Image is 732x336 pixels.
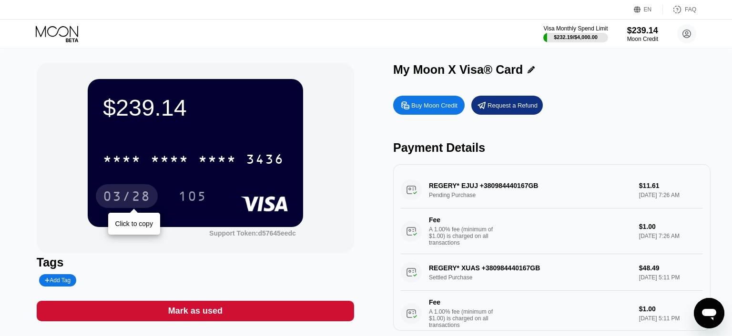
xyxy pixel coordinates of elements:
[634,5,663,14] div: EN
[115,220,153,227] div: Click to copy
[37,301,354,321] div: Mark as used
[685,6,696,13] div: FAQ
[627,36,658,42] div: Moon Credit
[393,141,711,155] div: Payment Details
[246,153,284,168] div: 3436
[429,298,496,306] div: Fee
[178,190,207,205] div: 105
[543,25,608,32] div: Visa Monthly Spend Limit
[39,274,76,287] div: Add Tag
[429,226,500,246] div: A 1.00% fee (minimum of $1.00) is charged on all transactions
[639,305,703,313] div: $1.00
[37,256,354,269] div: Tags
[411,101,457,109] div: Buy Moon Credit
[171,184,214,208] div: 105
[209,229,296,237] div: Support Token:d57645eedc
[429,308,500,328] div: A 1.00% fee (minimum of $1.00) is charged on all transactions
[543,25,608,42] div: Visa Monthly Spend Limit$232.19/$4,000.00
[644,6,652,13] div: EN
[429,216,496,224] div: Fee
[627,26,658,42] div: $239.14Moon Credit
[471,96,543,115] div: Request a Refund
[401,208,703,254] div: FeeA 1.00% fee (minimum of $1.00) is charged on all transactions$1.00[DATE] 7:26 AM
[639,315,703,322] div: [DATE] 5:11 PM
[488,101,538,109] div: Request a Refund
[103,94,288,121] div: $239.14
[209,229,296,237] div: Support Token: d57645eedc
[627,26,658,36] div: $239.14
[96,184,158,208] div: 03/28
[45,277,71,284] div: Add Tag
[393,96,465,115] div: Buy Moon Credit
[639,223,703,230] div: $1.00
[393,63,523,77] div: My Moon X Visa® Card
[103,190,151,205] div: 03/28
[694,298,724,328] iframe: Button to launch messaging window
[554,34,598,40] div: $232.19 / $4,000.00
[639,233,703,239] div: [DATE] 7:26 AM
[663,5,696,14] div: FAQ
[168,306,223,316] div: Mark as used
